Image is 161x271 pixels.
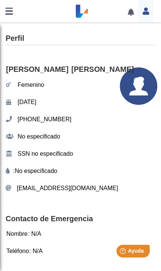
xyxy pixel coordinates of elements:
span: [PERSON_NAME] [4,63,71,76]
span: [PERSON_NAME] [69,63,136,76]
span: [DATE] [15,95,39,109]
span: Teléfono [4,244,31,258]
h4: Contacto de Emergencia [6,214,155,223]
editable: No especificado [15,167,57,176]
iframe: Help widget launcher [94,242,153,263]
span: No especificado [15,130,63,143]
span: Femenino [15,78,46,92]
span: [EMAIL_ADDRESS][DOMAIN_NAME] [17,184,118,193]
span: Nombre [4,227,30,241]
span: [PHONE_NUMBER] [15,113,74,126]
div: : N/A [2,244,47,258]
div: : N/A [2,227,45,241]
div: : [6,167,155,176]
span: SSN no especificado [15,147,75,161]
h4: Perfil [6,34,24,43]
